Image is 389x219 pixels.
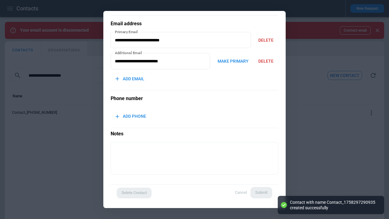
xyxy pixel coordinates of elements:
[111,20,278,27] h5: Email address
[290,200,378,210] div: Contact with name Contact_1758297290935 created successfully
[253,55,278,68] button: DELETE
[212,55,253,68] button: MAKE PRIMARY
[115,50,142,55] label: Additional Email
[111,95,278,102] h5: Phone number
[111,110,151,123] button: ADD PHONE
[253,34,278,47] button: DELETE
[111,128,278,137] p: Notes
[115,29,138,34] label: Primary Email
[111,72,149,85] button: ADD EMAIL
